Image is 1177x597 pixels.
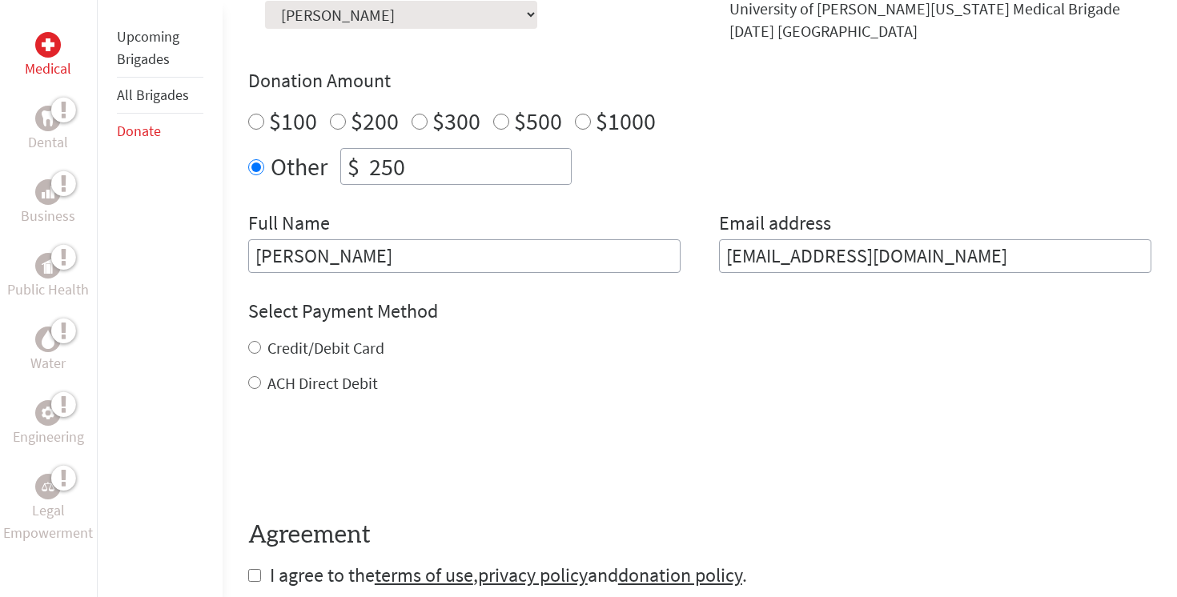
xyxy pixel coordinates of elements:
[117,86,189,104] a: All Brigades
[42,330,54,348] img: Water
[267,338,384,358] label: Credit/Debit Card
[248,521,1151,550] h4: Agreement
[375,563,473,587] a: terms of use
[117,19,203,78] li: Upcoming Brigades
[596,106,656,136] label: $1000
[13,426,84,448] p: Engineering
[478,563,588,587] a: privacy policy
[248,427,492,489] iframe: reCAPTCHA
[267,373,378,393] label: ACH Direct Debit
[42,258,54,274] img: Public Health
[35,179,61,205] div: Business
[35,32,61,58] div: Medical
[248,68,1151,94] h4: Donation Amount
[341,149,366,184] div: $
[117,122,161,140] a: Donate
[35,106,61,131] div: Dental
[30,327,66,375] a: WaterWater
[35,474,61,499] div: Legal Empowerment
[25,58,71,80] p: Medical
[366,149,571,184] input: Enter Amount
[271,148,327,185] label: Other
[719,239,1151,273] input: Your Email
[21,205,75,227] p: Business
[42,110,54,126] img: Dental
[432,106,480,136] label: $300
[42,482,54,491] img: Legal Empowerment
[28,131,68,154] p: Dental
[117,78,203,114] li: All Brigades
[719,210,831,239] label: Email address
[248,239,681,273] input: Enter Full Name
[618,563,742,587] a: donation policy
[117,27,179,68] a: Upcoming Brigades
[3,474,94,544] a: Legal EmpowermentLegal Empowerment
[351,106,399,136] label: $200
[7,278,89,301] p: Public Health
[269,106,317,136] label: $100
[42,407,54,419] img: Engineering
[35,253,61,278] div: Public Health
[35,400,61,426] div: Engineering
[7,253,89,301] a: Public HealthPublic Health
[25,32,71,80] a: MedicalMedical
[514,106,562,136] label: $500
[21,179,75,227] a: BusinessBusiness
[248,298,1151,324] h4: Select Payment Method
[3,499,94,544] p: Legal Empowerment
[13,400,84,448] a: EngineeringEngineering
[28,106,68,154] a: DentalDental
[42,38,54,51] img: Medical
[42,186,54,198] img: Business
[117,114,203,149] li: Donate
[270,563,747,587] span: I agree to the , and .
[248,210,330,239] label: Full Name
[35,327,61,352] div: Water
[30,352,66,375] p: Water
